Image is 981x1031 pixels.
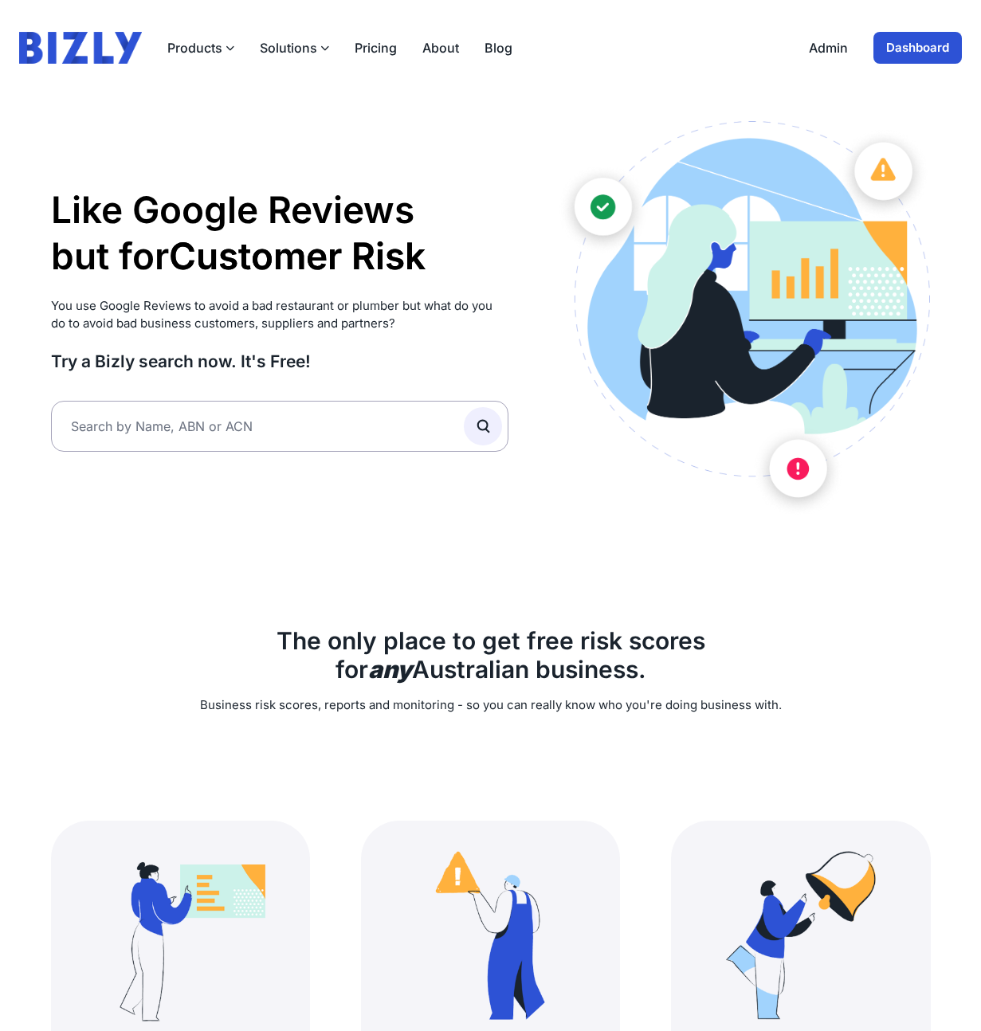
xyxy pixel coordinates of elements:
[169,279,426,325] li: Supplier Risk
[51,696,931,715] p: Business risk scores, reports and monitoring - so you can really know who you're doing business w...
[368,655,412,684] b: any
[51,401,509,452] input: Search by Name, ABN or ACN
[51,626,931,684] h2: The only place to get free risk scores for Australian business.
[809,38,848,57] a: Admin
[51,351,509,372] h3: Try a Bizly search now. It's Free!
[260,38,329,57] button: Solutions
[51,187,509,279] h1: Like Google Reviews but for
[51,297,509,333] p: You use Google Reviews to avoid a bad restaurant or plumber but what do you do to avoid bad busin...
[167,38,234,57] button: Products
[355,38,397,57] a: Pricing
[485,38,512,57] a: Blog
[873,32,962,64] a: Dashboard
[422,38,459,57] a: About
[169,233,426,280] li: Customer Risk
